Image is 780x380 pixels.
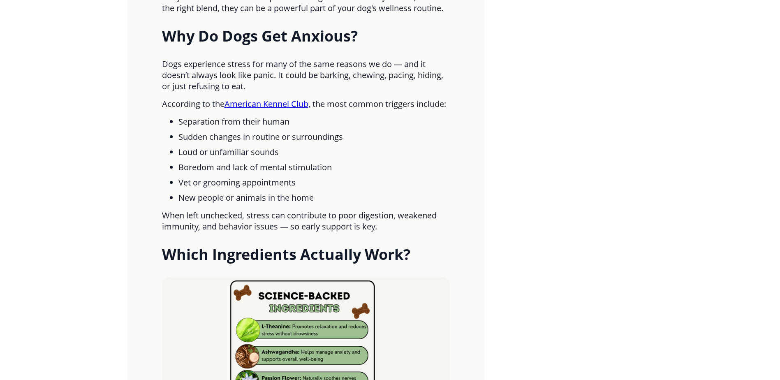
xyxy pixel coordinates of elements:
[178,192,450,203] li: New people or animals in the home
[178,146,450,158] li: Loud or unfamiliar sounds
[162,244,450,264] h1: Which Ingredients Actually Work?
[178,131,450,142] li: Sudden changes in routine or surroundings
[178,162,450,173] li: Boredom and lack of mental stimulation
[178,177,450,188] li: Vet or grooming appointments
[162,58,450,92] p: Dogs experience stress for many of the same reasons we do — and it doesn’t always look like panic...
[178,116,450,127] li: Separation from their human
[225,98,308,109] a: American Kennel Club
[162,210,450,232] p: When left unchecked, stress can contribute to poor digestion, weakened immunity, and behavior iss...
[162,26,450,46] h1: Why Do Dogs Get Anxious?
[162,98,450,109] p: According to the , the most common triggers include:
